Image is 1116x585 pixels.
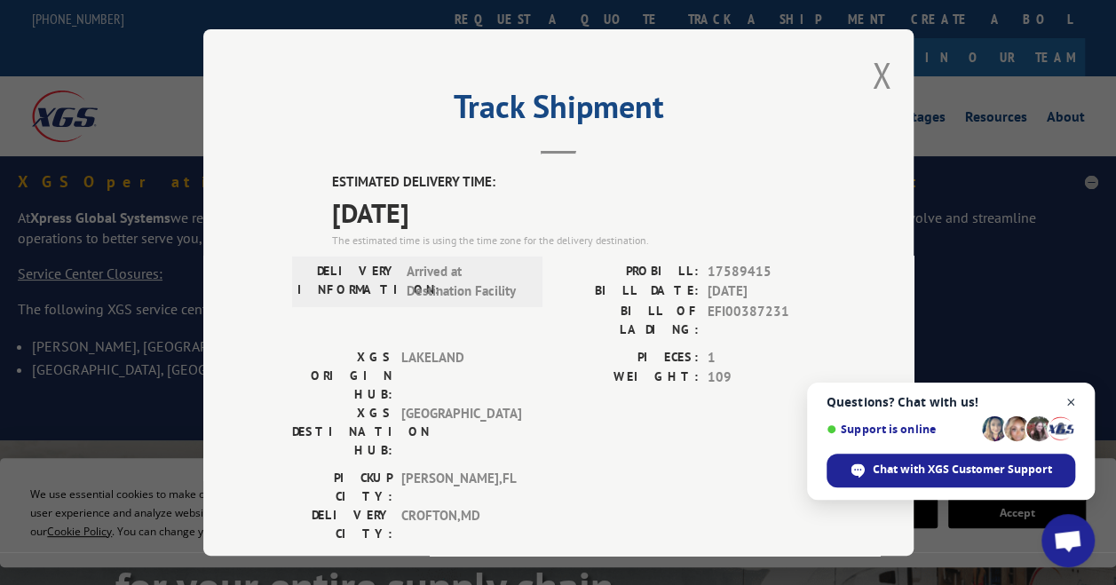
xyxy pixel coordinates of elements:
label: DELIVERY CITY: [292,506,392,543]
span: [DATE] [708,281,825,302]
span: [GEOGRAPHIC_DATA] [401,404,521,460]
span: Chat with XGS Customer Support [873,462,1052,478]
label: XGS DESTINATION HUB: [292,404,392,460]
label: WEIGHT: [558,368,699,388]
a: Open chat [1041,514,1095,567]
span: 109 [708,368,825,388]
span: [DATE] [332,193,825,233]
span: LAKELAND [401,348,521,404]
span: 1 [708,348,825,368]
label: ESTIMATED DELIVERY TIME: [332,172,825,193]
label: DELIVERY INFORMATION: [297,262,398,302]
label: PROBILL: [558,262,699,282]
label: BILL DATE: [558,281,699,302]
div: The estimated time is using the time zone for the delivery destination. [332,233,825,249]
span: Questions? Chat with us! [827,395,1075,409]
label: PIECES: [558,348,699,368]
span: Chat with XGS Customer Support [827,454,1075,487]
span: [PERSON_NAME] , FL [401,469,521,506]
span: 17589415 [708,262,825,282]
span: Support is online [827,423,976,436]
span: EFI00387231 [708,302,825,339]
span: CROFTON , MD [401,506,521,543]
label: PICKUP CITY: [292,469,392,506]
label: BILL OF LADING: [558,302,699,339]
h2: Track Shipment [292,94,825,128]
button: Close modal [872,51,891,99]
label: XGS ORIGIN HUB: [292,348,392,404]
span: Arrived at Destination Facility [407,262,526,302]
